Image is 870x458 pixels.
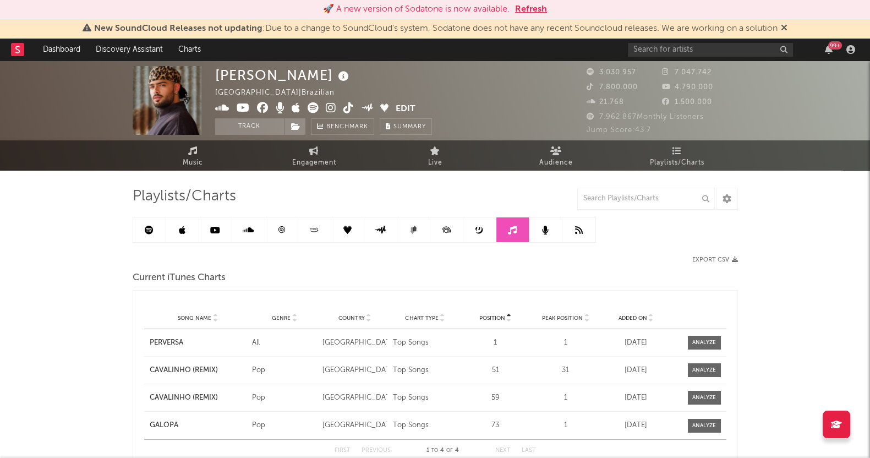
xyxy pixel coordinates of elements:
div: 1 [463,337,528,348]
a: CAVALINHO (REMIX) [150,365,247,376]
span: Summary [393,124,426,130]
span: Peak Position [542,315,583,321]
span: Benchmark [326,121,368,134]
div: [DATE] [604,337,669,348]
span: Chart Type [405,315,438,321]
a: Music [133,140,254,171]
span: Current iTunes Charts [133,271,226,285]
span: : Due to a change to SoundCloud's system, Sodatone does not have any recent Soundcloud releases. ... [94,24,778,33]
span: 7.800.000 [587,84,638,91]
button: Refresh [515,3,547,16]
a: CAVALINHO (REMIX) [150,392,247,404]
div: 1 [533,420,598,431]
span: 3.030.957 [587,69,636,76]
span: of [446,448,453,453]
span: Music [183,156,203,170]
a: Benchmark [311,118,374,135]
a: Audience [496,140,617,171]
div: Pop [252,392,317,404]
div: 99 + [828,41,842,50]
div: [DATE] [604,392,669,404]
span: 7.962.867 Monthly Listeners [587,113,704,121]
span: to [431,448,438,453]
input: Search Playlists/Charts [577,188,715,210]
div: 1 [533,337,598,348]
a: PERVERSA [150,337,247,348]
span: 7.047.742 [662,69,712,76]
span: Added On [619,315,647,321]
button: Previous [362,448,391,454]
span: Position [479,315,505,321]
div: Top Songs [393,392,458,404]
span: Engagement [292,156,336,170]
span: 1.500.000 [662,99,712,106]
div: [DATE] [604,365,669,376]
div: 🚀 A new version of Sodatone is now available. [323,3,510,16]
span: Playlists/Charts [650,156,704,170]
span: Country [338,315,365,321]
button: Summary [380,118,432,135]
a: Live [375,140,496,171]
button: Next [495,448,511,454]
span: Audience [539,156,573,170]
div: All [252,337,317,348]
span: Live [428,156,442,170]
button: Export CSV [692,257,738,263]
div: Pop [252,420,317,431]
a: Dashboard [35,39,88,61]
div: Pop [252,365,317,376]
div: Top Songs [393,365,458,376]
span: Playlists/Charts [133,190,236,203]
a: Playlists/Charts [617,140,738,171]
span: Dismiss [781,24,787,33]
button: First [335,448,351,454]
div: 59 [463,392,528,404]
div: [GEOGRAPHIC_DATA] [322,337,387,348]
div: 51 [463,365,528,376]
div: [DATE] [604,420,669,431]
span: New SoundCloud Releases not updating [94,24,262,33]
div: [GEOGRAPHIC_DATA] [322,365,387,376]
input: Search for artists [628,43,793,57]
div: 31 [533,365,598,376]
button: Last [522,448,536,454]
a: GALOPA [150,420,247,431]
span: Jump Score: 43.7 [587,127,651,134]
div: 73 [463,420,528,431]
div: 1 [533,392,598,404]
button: Edit [396,102,415,116]
span: Genre [272,315,291,321]
a: Discovery Assistant [88,39,171,61]
span: 4.790.000 [662,84,713,91]
button: 99+ [825,45,833,54]
div: [GEOGRAPHIC_DATA] [322,392,387,404]
div: Top Songs [393,420,458,431]
span: 21.768 [587,99,624,106]
a: Engagement [254,140,375,171]
span: Song Name [178,315,211,321]
div: [PERSON_NAME] [215,66,352,84]
div: [GEOGRAPHIC_DATA] [322,420,387,431]
button: Track [215,118,284,135]
div: Top Songs [393,337,458,348]
div: 1 4 4 [413,444,473,457]
a: Charts [171,39,209,61]
div: [GEOGRAPHIC_DATA] | Brazilian [215,86,347,100]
